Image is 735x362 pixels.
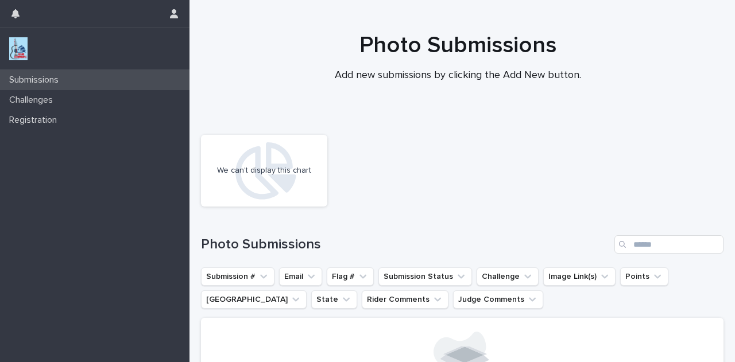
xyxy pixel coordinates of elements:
[378,267,472,286] button: Submission Status
[477,267,539,286] button: Challenge
[279,267,322,286] button: Email
[217,166,311,176] div: We can't display this chart
[228,69,687,82] p: Add new submissions by clicking the Add New button.
[543,267,616,286] button: Image Link(s)
[362,290,448,309] button: Rider Comments
[311,290,357,309] button: State
[327,267,374,286] button: Flag #
[614,235,724,254] input: Search
[5,95,62,106] p: Challenges
[453,290,543,309] button: Judge Comments
[201,236,610,253] h1: Photo Submissions
[9,37,28,60] img: jxsLJbdS1eYBI7rVAS4p
[201,290,307,309] button: Closest City
[201,267,274,286] button: Submission #
[5,75,68,85] p: Submissions
[620,267,668,286] button: Points
[201,32,715,59] h1: Photo Submissions
[5,115,66,126] p: Registration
